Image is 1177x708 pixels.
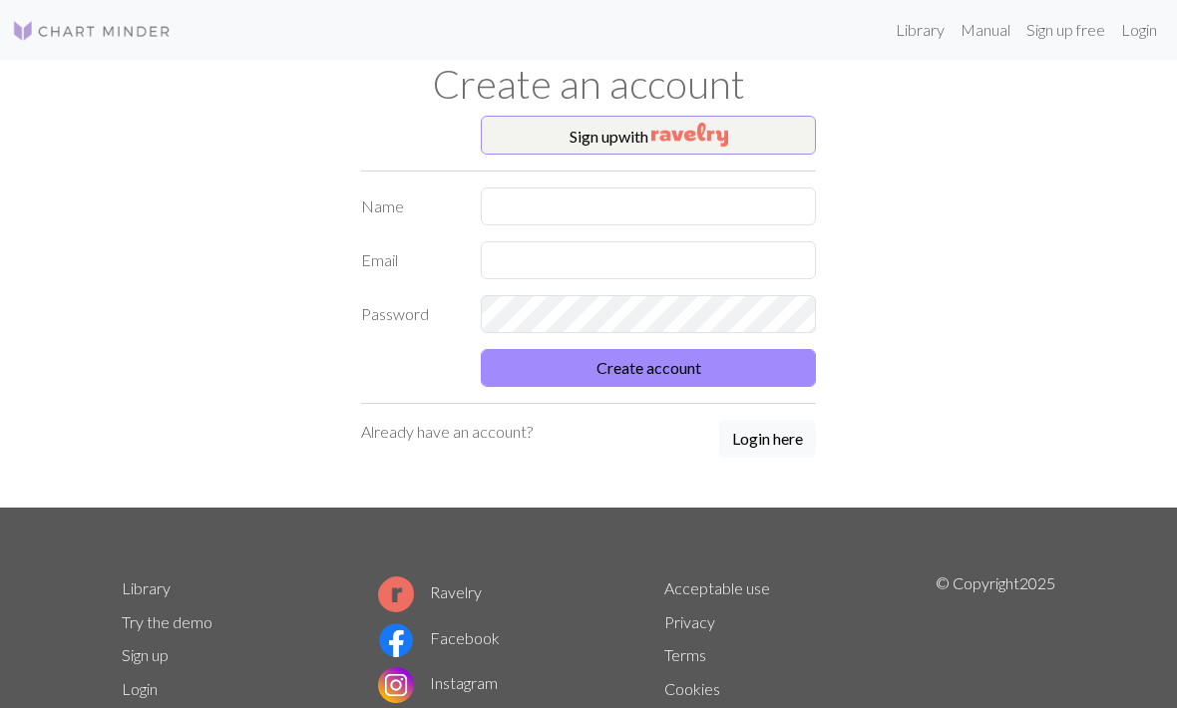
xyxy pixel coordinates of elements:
a: Library [888,10,953,50]
a: Cookies [664,679,720,698]
h1: Create an account [110,60,1067,108]
p: Already have an account? [361,420,533,444]
img: Instagram logo [378,667,414,703]
button: Login here [719,420,816,458]
img: Ravelry logo [378,576,414,612]
a: Facebook [378,628,500,647]
img: Facebook logo [378,622,414,658]
a: Try the demo [122,612,212,631]
a: Instagram [378,673,498,692]
label: Name [349,187,469,225]
a: Login [1113,10,1165,50]
a: Sign up [122,645,169,664]
a: Library [122,578,171,597]
img: Logo [12,19,172,43]
a: Sign up free [1018,10,1113,50]
button: Create account [481,349,816,387]
a: Login here [719,420,816,460]
a: Ravelry [378,582,482,601]
a: Privacy [664,612,715,631]
label: Password [349,295,469,333]
label: Email [349,241,469,279]
a: Acceptable use [664,578,770,597]
img: Ravelry [651,123,728,147]
button: Sign upwith [481,116,816,156]
a: Manual [953,10,1018,50]
a: Terms [664,645,706,664]
a: Login [122,679,158,698]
